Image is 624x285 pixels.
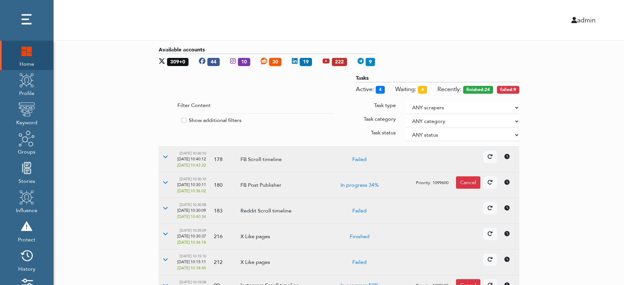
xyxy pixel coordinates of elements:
[225,54,255,69] div: Instagram
[255,54,287,69] div: Reddit
[418,86,427,94] span: 4
[497,86,519,94] span: Tasks failed in last 30 minutes
[16,117,37,127] span: Keyword
[19,176,35,185] span: Stories
[416,180,448,186] small: Priority: 1099600
[177,151,206,156] div: created at, 08/19/2025, 10:40:10
[177,253,206,259] div: created at, 08/19/2025, 10:15:10
[167,58,188,66] span: 309+0
[177,182,206,188] div: started at, 08/19/2025, 10:30:11
[456,176,480,189] div: Cancel
[177,239,206,245] div: finished at, 08/19/2025, 10:36:18
[19,130,35,147] img: groups.png
[237,224,315,250] td: X Like pages
[352,259,367,266] a: Failed
[177,176,206,182] div: created at, 08/19/2025, 10:30:10
[177,233,206,239] div: started at, 08/19/2025, 10:30:37
[19,160,35,176] img: stories.png
[356,85,374,93] span: Tasks executing now
[19,43,35,59] img: home.png
[177,188,206,194] div: finished at, 08/19/2025, 10:36:02
[177,259,206,265] div: started at, 08/19/2025, 10:15:11
[177,202,206,208] div: created at, 08/19/2025, 10:30:08
[19,88,35,97] span: Profile
[19,72,35,88] img: profile.png
[352,207,367,214] a: Failed
[159,46,375,54] div: Available accounts
[395,85,416,93] span: Tasks awaiting for execution
[177,279,206,285] div: created at, 08/19/2025, 10:15:08
[177,208,206,213] div: started at, 08/19/2025, 10:30:09
[214,182,223,189] span: 180
[194,54,225,69] div: Facebook
[177,214,206,220] div: finished at, 08/19/2025, 10:40:34
[317,54,352,69] div: Youtube
[350,233,370,240] a: Finished
[341,182,379,189] a: In progress 34%
[19,218,35,235] img: risk.png
[374,102,396,109] label: Task type
[214,207,223,214] span: 183
[269,58,281,66] span: 30
[19,59,35,68] span: Home
[19,101,35,117] img: keyword.png
[214,156,223,163] span: 178
[19,189,35,205] img: profile.png
[18,235,35,244] span: Protect
[237,172,315,198] td: FB Post Publisher
[371,129,396,137] label: Task status
[16,205,37,214] span: Influence
[332,58,347,66] span: 222
[325,15,601,25] div: admin
[177,156,206,162] div: started at, 08/19/2025, 10:40:12
[214,259,223,266] span: 212
[463,86,493,94] span: Tasks finished in last 30 minutes
[18,147,35,156] span: Groups
[237,147,315,172] td: FB Scroll timeline
[287,54,317,69] div: Linkedin
[214,233,223,240] span: 216
[366,58,375,66] span: 9
[18,264,35,273] span: History
[300,58,312,66] span: 19
[159,54,194,69] div: X (login/pass + api accounts)
[364,115,396,123] label: Task category
[207,58,220,66] span: 44
[189,116,241,124] label: Show additional filters
[19,11,35,28] img: dots.png
[376,86,385,94] span: 4
[19,248,35,264] img: history.png
[356,74,519,82] div: Tasks
[238,58,250,66] span: 10
[437,85,461,93] span: Recently:
[177,265,206,271] div: finished at, 08/19/2025, 10:18:45
[352,156,367,163] a: Failed
[177,162,206,168] div: finished at, 08/19/2025, 10:43:32
[177,228,206,233] div: created at, 08/19/2025, 10:25:09
[177,102,211,109] label: Filter Content
[237,198,315,224] td: Reddit Scroll timeline
[237,250,315,275] td: X Like pages
[352,54,375,69] div: Telegram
